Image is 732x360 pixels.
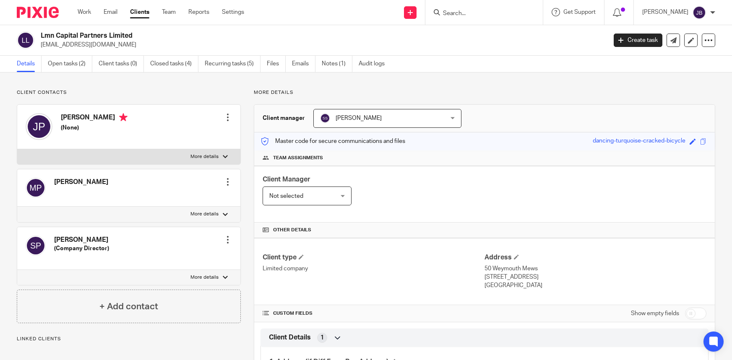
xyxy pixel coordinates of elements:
[162,8,176,16] a: Team
[190,153,219,160] p: More details
[190,211,219,218] p: More details
[17,31,34,49] img: svg%3E
[273,227,311,233] span: Other details
[292,56,315,72] a: Emails
[190,274,219,281] p: More details
[150,56,198,72] a: Closed tasks (4)
[188,8,209,16] a: Reports
[263,310,485,317] h4: CUSTOM FIELDS
[263,253,485,262] h4: Client type
[322,56,352,72] a: Notes (1)
[263,114,305,122] h3: Client manager
[222,8,244,16] a: Settings
[263,264,485,273] p: Limited company
[593,137,685,146] div: dancing-turquoise-cracked-bicycle
[26,178,46,198] img: svg%3E
[41,31,489,40] h2: Lmn Capital Partners Limited
[54,178,108,186] h4: [PERSON_NAME]
[320,113,330,123] img: svg%3E
[78,8,91,16] a: Work
[359,56,391,72] a: Audit logs
[17,56,42,72] a: Details
[104,8,117,16] a: Email
[485,273,706,281] p: [STREET_ADDRESS]
[61,124,128,132] h5: (None)
[119,113,128,122] i: Primary
[273,155,323,161] span: Team assignments
[336,115,382,121] span: [PERSON_NAME]
[48,56,92,72] a: Open tasks (2)
[263,176,310,183] span: Client Manager
[26,236,46,256] img: svg%3E
[61,113,128,124] h4: [PERSON_NAME]
[254,89,715,96] p: More details
[269,333,311,342] span: Client Details
[260,137,405,145] p: Master code for secure communications and files
[267,56,286,72] a: Files
[99,56,144,72] a: Client tasks (0)
[631,309,679,318] label: Show empty fields
[563,9,596,15] span: Get Support
[269,193,303,199] span: Not selected
[614,34,662,47] a: Create task
[17,7,59,18] img: Pixie
[442,10,518,18] input: Search
[320,334,324,342] span: 1
[26,113,52,140] img: svg%3E
[485,281,706,290] p: [GEOGRAPHIC_DATA]
[130,8,149,16] a: Clients
[693,6,706,19] img: svg%3E
[54,244,109,253] h5: (Company Director)
[642,8,688,16] p: [PERSON_NAME]
[17,336,241,342] p: Linked clients
[485,253,706,262] h4: Address
[99,300,158,313] h4: + Add contact
[485,264,706,273] p: 50 Weymouth Mews
[41,41,601,49] p: [EMAIL_ADDRESS][DOMAIN_NAME]
[17,89,241,96] p: Client contacts
[54,236,109,244] h4: [PERSON_NAME]
[205,56,260,72] a: Recurring tasks (5)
